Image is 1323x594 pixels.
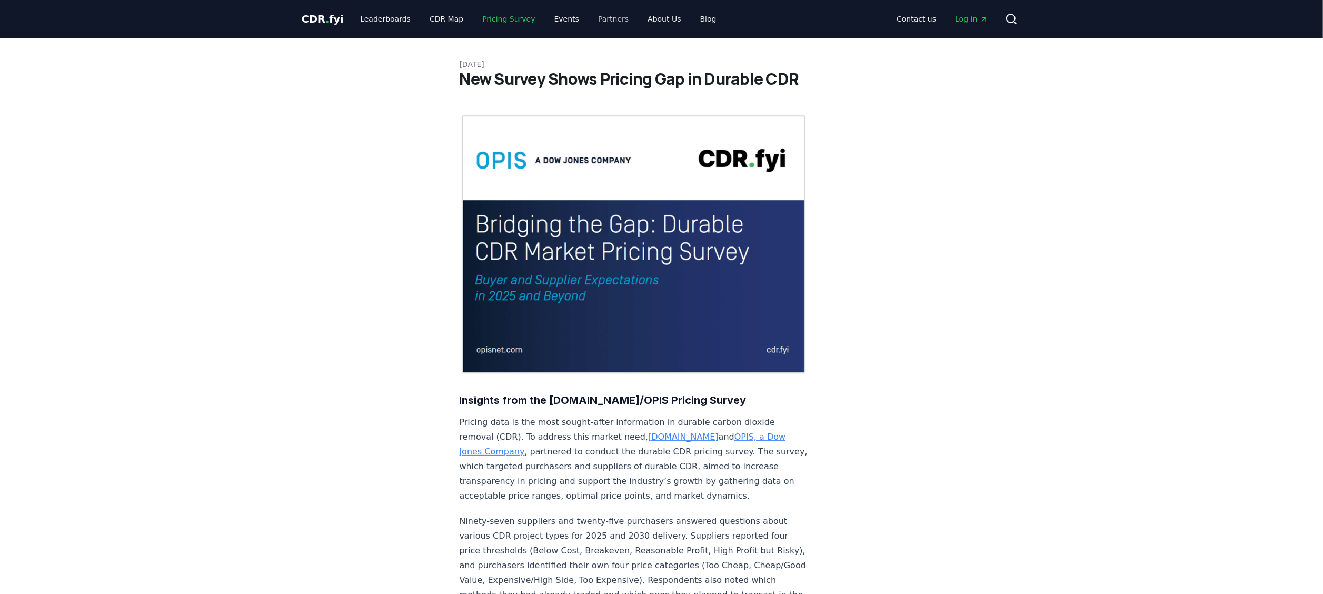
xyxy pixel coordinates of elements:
[546,9,588,28] a: Events
[590,9,637,28] a: Partners
[947,9,996,28] a: Log in
[460,415,808,503] p: Pricing data is the most sought-after information in durable carbon dioxide removal (CDR). To add...
[302,12,344,26] a: CDR.fyi
[302,13,344,25] span: CDR fyi
[421,9,472,28] a: CDR Map
[352,9,724,28] nav: Main
[888,9,944,28] a: Contact us
[888,9,996,28] nav: Main
[955,14,988,24] span: Log in
[352,9,419,28] a: Leaderboards
[639,9,689,28] a: About Us
[325,13,329,25] span: .
[460,394,747,407] strong: Insights from the [DOMAIN_NAME]/OPIS Pricing Survey
[460,70,864,88] h1: New Survey Shows Pricing Gap in Durable CDR
[460,114,808,375] img: blog post image
[648,432,719,442] a: [DOMAIN_NAME]
[460,59,864,70] p: [DATE]
[692,9,725,28] a: Blog
[474,9,543,28] a: Pricing Survey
